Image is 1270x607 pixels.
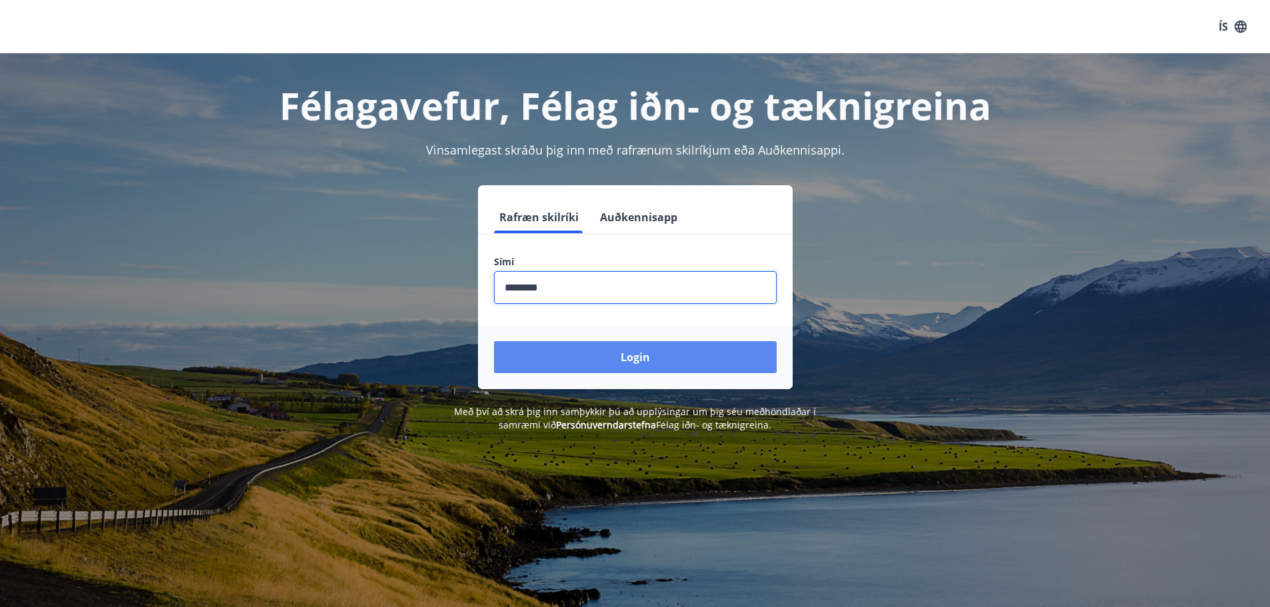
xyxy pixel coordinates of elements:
[171,80,1099,131] h1: Félagavefur, Félag iðn- og tæknigreina
[595,201,683,233] button: Auðkennisapp
[426,142,845,158] span: Vinsamlegast skráðu þig inn með rafrænum skilríkjum eða Auðkennisappi.
[494,201,584,233] button: Rafræn skilríki
[556,418,656,431] a: Persónuverndarstefna
[494,255,777,269] label: Sími
[1211,15,1254,39] button: ÍS
[494,341,777,373] button: Login
[454,405,816,431] span: Með því að skrá þig inn samþykkir þú að upplýsingar um þig séu meðhöndlaðar í samræmi við Félag i...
